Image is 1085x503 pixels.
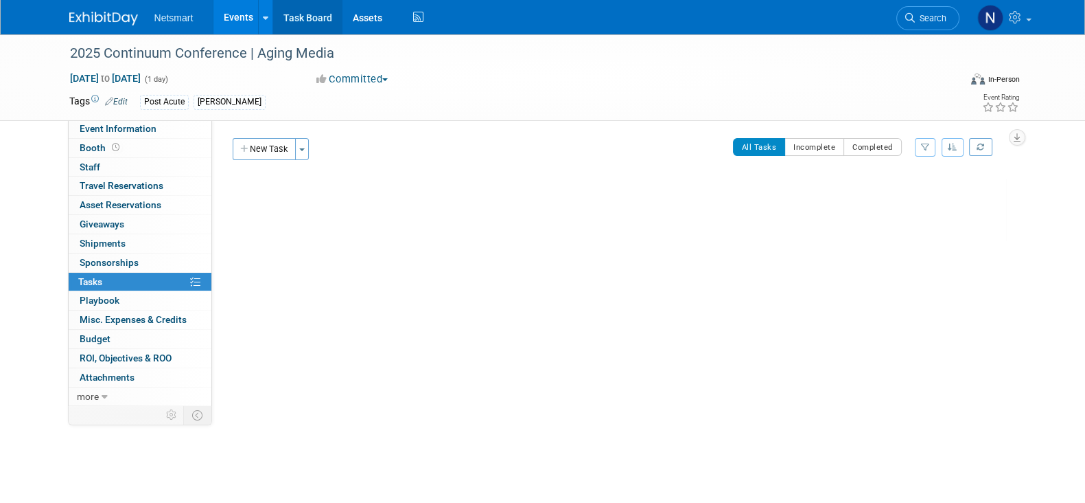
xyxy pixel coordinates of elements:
[80,353,172,364] span: ROI, Objectives & ROO
[69,368,211,387] a: Attachments
[140,95,189,109] div: Post Acute
[80,372,135,383] span: Attachments
[878,71,1020,92] div: Event Format
[69,349,211,368] a: ROI, Objectives & ROO
[80,123,156,134] span: Event Information
[69,94,128,110] td: Tags
[69,234,211,253] a: Shipments
[143,75,168,84] span: (1 day)
[69,388,211,406] a: more
[69,273,211,291] a: Tasks
[80,180,163,191] span: Travel Reservations
[80,295,119,306] span: Playbook
[154,12,194,23] span: Netsmart
[69,215,211,234] a: Giveaways
[80,314,187,325] span: Misc. Expenses & Credits
[987,74,1019,85] div: In-Person
[312,72,393,87] button: Committed
[977,5,1003,31] img: Nina Finn
[80,257,139,268] span: Sponsorships
[77,391,99,402] span: more
[69,120,211,138] a: Event Information
[80,161,100,172] span: Staff
[69,177,211,195] a: Travel Reservations
[969,138,992,156] a: Refresh
[109,142,122,153] span: Booth not reserved yet
[896,6,959,30] a: Search
[69,330,211,348] a: Budget
[843,138,902,156] button: Completed
[784,138,844,156] button: Incomplete
[915,13,946,23] span: Search
[105,97,128,107] a: Edit
[194,95,266,109] div: [PERSON_NAME]
[69,72,141,85] span: [DATE] [DATE]
[65,41,939,66] div: 2025 Continuum Conference | Aging Media
[69,158,211,177] a: Staff
[971,74,985,85] img: Format-Inperson.png
[69,254,211,272] a: Sponsorships
[69,12,138,25] img: ExhibitDay
[80,199,161,210] span: Asset Reservations
[733,138,786,156] button: All Tasks
[160,406,184,424] td: Personalize Event Tab Strip
[69,311,211,329] a: Misc. Expenses & Credits
[69,196,211,214] a: Asset Reservations
[69,291,211,310] a: Playbook
[78,276,102,287] span: Tasks
[233,138,296,160] button: New Task
[80,219,124,230] span: Giveaways
[981,94,1018,101] div: Event Rating
[99,73,112,84] span: to
[80,238,126,249] span: Shipments
[183,406,211,424] td: Toggle Event Tabs
[80,142,122,153] span: Booth
[69,139,211,157] a: Booth
[80,333,110,344] span: Budget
